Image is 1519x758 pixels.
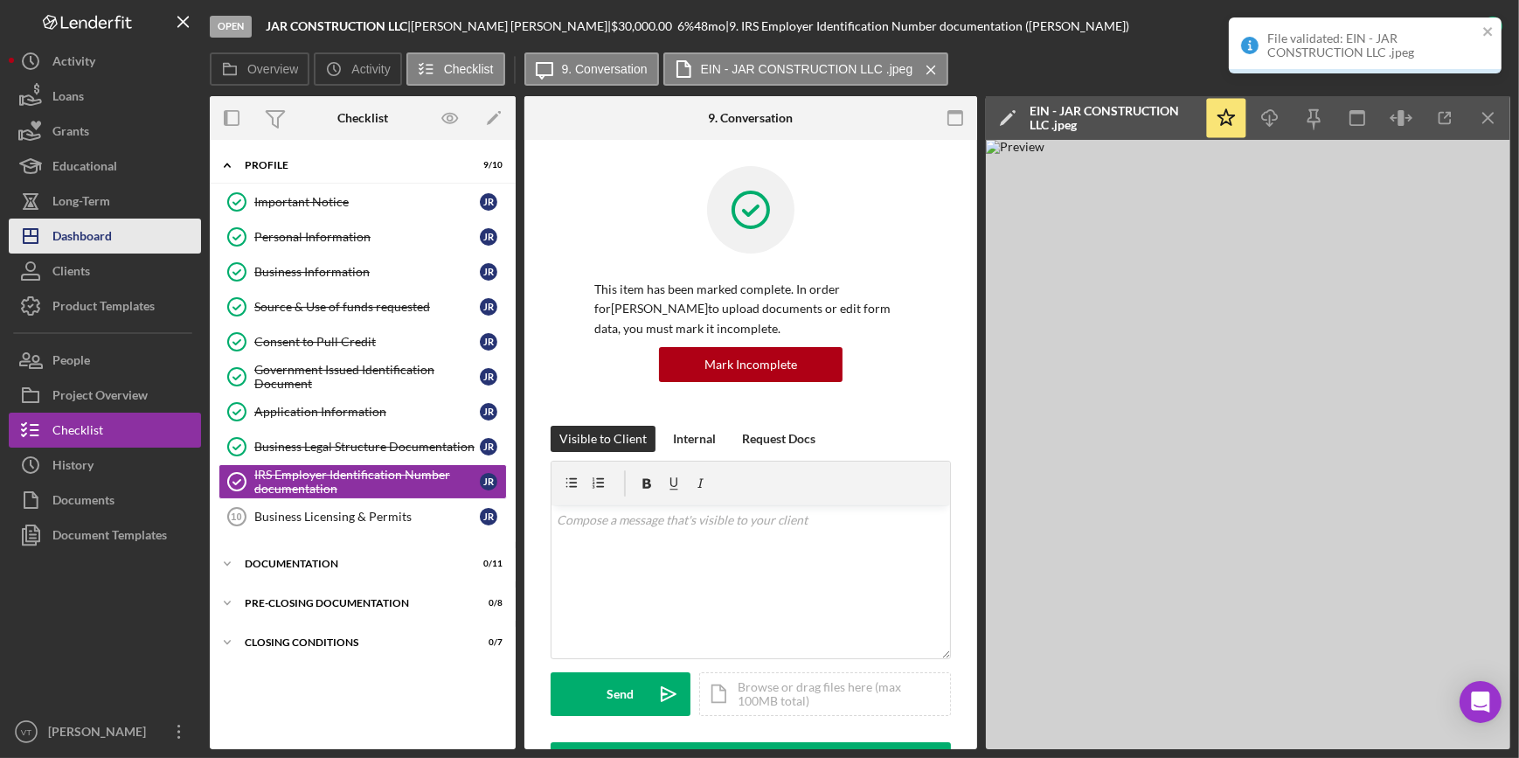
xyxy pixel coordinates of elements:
[480,508,497,525] div: J R
[210,16,252,38] div: Open
[52,448,94,487] div: History
[337,111,388,125] div: Checklist
[351,62,390,76] label: Activity
[694,19,725,33] div: 48 mo
[52,184,110,223] div: Long-Term
[411,19,611,33] div: [PERSON_NAME] [PERSON_NAME] |
[480,263,497,281] div: J R
[245,160,459,170] div: Profile
[247,62,298,76] label: Overview
[52,149,117,188] div: Educational
[254,363,480,391] div: Government Issued Identification Document
[709,111,794,125] div: 9. Conversation
[471,598,503,608] div: 0 / 8
[52,343,90,382] div: People
[659,347,843,382] button: Mark Incomplete
[9,518,201,553] button: Document Templates
[9,79,201,114] button: Loans
[986,140,1510,749] img: Preview
[406,52,505,86] button: Checklist
[254,195,480,209] div: Important Notice
[1482,24,1495,41] button: close
[9,114,201,149] button: Grants
[664,426,725,452] button: Internal
[52,114,89,153] div: Grants
[701,62,913,76] label: EIN - JAR CONSTRUCTION LLC .jpeg
[9,483,201,518] button: Documents
[480,298,497,316] div: J R
[524,52,659,86] button: 9. Conversation
[231,511,241,522] tspan: 10
[1460,681,1502,723] div: Open Intercom Messenger
[551,426,655,452] button: Visible to Client
[9,184,201,219] button: Long-Term
[725,19,1129,33] div: | 9. IRS Employer Identification Number documentation ([PERSON_NAME])
[254,440,480,454] div: Business Legal Structure Documentation
[607,672,635,716] div: Send
[52,44,95,83] div: Activity
[254,335,480,349] div: Consent to Pull Credit
[218,289,507,324] a: Source & Use of funds requestedJR
[663,52,949,86] button: EIN - JAR CONSTRUCTION LLC .jpeg
[266,19,411,33] div: |
[1401,9,1510,44] button: Complete
[218,324,507,359] a: Consent to Pull CreditJR
[52,289,155,328] div: Product Templates
[551,672,690,716] button: Send
[254,300,480,314] div: Source & Use of funds requested
[245,559,459,569] div: Documentation
[9,448,201,483] a: History
[210,52,309,86] button: Overview
[218,499,507,534] a: 10Business Licensing & PermitsJR
[266,18,407,33] b: JAR CONSTRUCTION LLC
[480,473,497,490] div: J R
[254,265,480,279] div: Business Information
[218,464,507,499] a: IRS Employer Identification Number documentationJR
[9,413,201,448] button: Checklist
[245,637,459,648] div: Closing Conditions
[480,228,497,246] div: J R
[52,79,84,118] div: Loans
[9,149,201,184] button: Educational
[471,559,503,569] div: 0 / 11
[444,62,494,76] label: Checklist
[471,160,503,170] div: 9 / 10
[9,254,201,289] a: Clients
[218,219,507,254] a: Personal InformationJR
[52,254,90,293] div: Clients
[218,254,507,289] a: Business InformationJR
[21,727,31,737] text: VT
[1030,104,1196,132] div: EIN - JAR CONSTRUCTION LLC .jpeg
[480,438,497,455] div: J R
[9,219,201,254] button: Dashboard
[704,347,797,382] div: Mark Incomplete
[594,280,907,338] p: This item has been marked complete. In order for [PERSON_NAME] to upload documents or edit form d...
[52,518,167,557] div: Document Templates
[9,343,201,378] button: People
[9,289,201,323] button: Product Templates
[733,426,824,452] button: Request Docs
[52,378,148,417] div: Project Overview
[44,714,157,754] div: [PERSON_NAME]
[480,368,497,386] div: J R
[480,193,497,211] div: J R
[254,405,480,419] div: Application Information
[559,426,647,452] div: Visible to Client
[52,483,114,522] div: Documents
[9,44,201,79] button: Activity
[611,19,677,33] div: $30,000.00
[1418,9,1471,44] div: Complete
[471,637,503,648] div: 0 / 7
[218,429,507,464] a: Business Legal Structure DocumentationJR
[254,468,480,496] div: IRS Employer Identification Number documentation
[9,378,201,413] button: Project Overview
[52,219,112,258] div: Dashboard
